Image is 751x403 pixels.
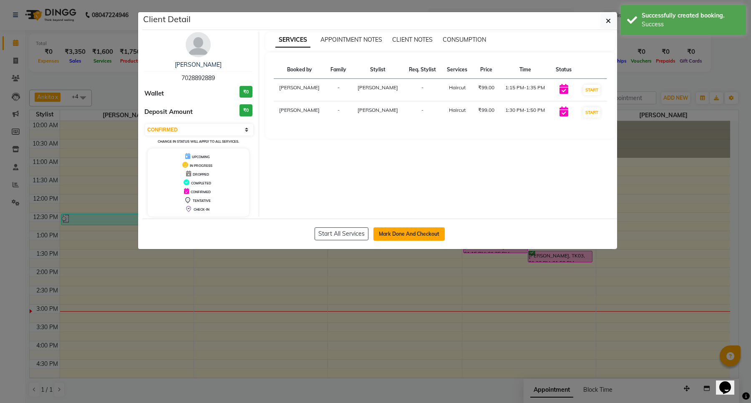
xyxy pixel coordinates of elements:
th: Stylist [352,61,403,79]
span: UPCOMING [192,155,210,159]
th: Time [500,61,551,79]
small: Change in status will apply to all services. [158,139,239,144]
div: ₹99.00 [478,106,495,114]
h3: ₹0 [239,86,252,98]
span: Deposit Amount [144,107,193,117]
span: SERVICES [275,33,310,48]
div: Success [642,20,740,29]
th: Services [441,61,473,79]
td: [PERSON_NAME] [274,79,325,101]
div: Haircut [446,84,468,91]
div: Haircut [446,106,468,114]
iframe: chat widget [716,370,743,395]
h3: ₹0 [239,104,252,116]
button: START [583,85,600,95]
th: Status [551,61,577,79]
th: Family [325,61,352,79]
span: 7028892889 [181,74,215,82]
td: [PERSON_NAME] [274,101,325,124]
td: - [403,79,441,101]
th: Booked by [274,61,325,79]
td: 1:30 PM-1:50 PM [500,101,551,124]
span: IN PROGRESS [190,164,212,168]
th: Price [473,61,500,79]
span: Wallet [144,89,164,98]
span: CHECK-IN [194,207,209,212]
span: [PERSON_NAME] [358,107,398,113]
h5: Client Detail [143,13,191,25]
span: DROPPED [193,172,209,176]
span: TENTATIVE [193,199,211,203]
span: APPOINTMENT NOTES [320,36,382,43]
span: COMPLETED [191,181,211,185]
div: Successfully created booking. [642,11,740,20]
span: CONFIRMED [191,190,211,194]
button: Start All Services [315,227,368,240]
td: - [325,79,352,101]
th: Req. Stylist [403,61,441,79]
td: - [325,101,352,124]
button: START [583,107,600,118]
img: avatar [186,32,211,57]
div: ₹99.00 [478,84,495,91]
a: [PERSON_NAME] [175,61,222,68]
span: CONSUMPTION [443,36,486,43]
span: [PERSON_NAME] [358,84,398,91]
span: CLIENT NOTES [392,36,433,43]
button: Mark Done And Checkout [373,227,445,241]
td: - [403,101,441,124]
td: 1:15 PM-1:35 PM [500,79,551,101]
